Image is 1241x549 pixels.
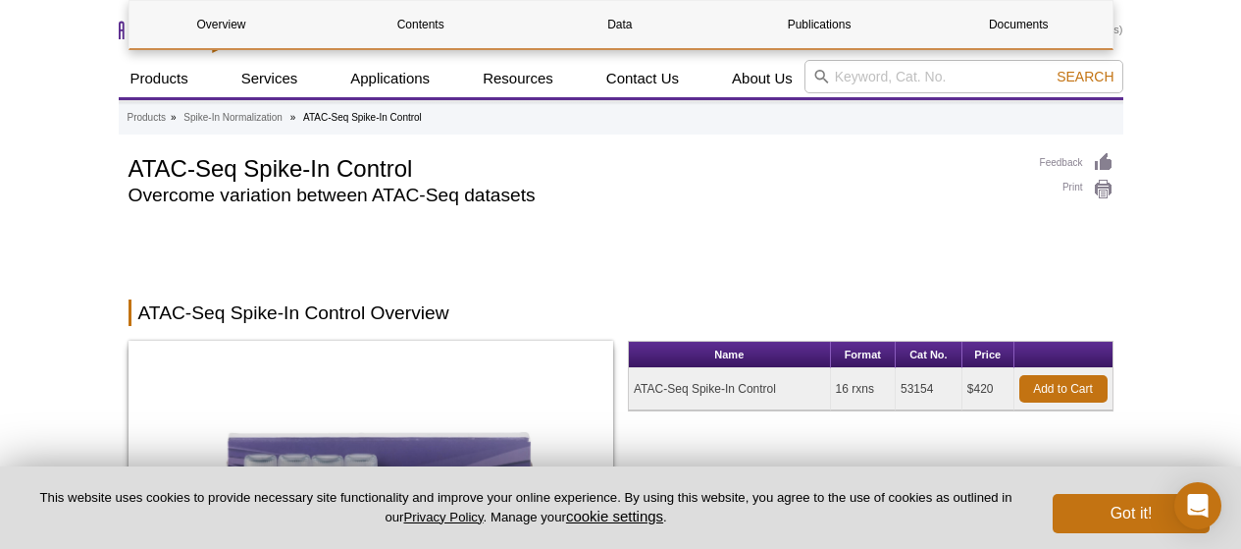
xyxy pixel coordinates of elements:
a: Data [528,1,712,48]
button: Got it! [1053,494,1210,533]
a: Contents [329,1,513,48]
a: Print [1040,179,1113,200]
th: Cat No. [896,342,962,368]
a: Products [128,109,166,127]
div: Open Intercom Messenger [1174,482,1221,529]
a: Products [119,60,200,97]
li: » [290,112,296,123]
button: Search [1051,68,1119,85]
a: Contact Us [595,60,691,97]
a: Overview [129,1,314,48]
td: 16 rxns [831,368,896,411]
h2: Overcome variation between ATAC-Seq datasets [129,187,1020,204]
a: Spike-In Normalization [183,109,283,127]
span: Search [1057,69,1113,84]
a: Privacy Policy [403,510,483,524]
a: Publications [727,1,911,48]
h1: ATAC-Seq Spike-In Control [129,152,1020,182]
a: Resources [471,60,565,97]
td: $420 [962,368,1014,411]
a: Add to Cart [1019,375,1108,403]
li: » [171,112,177,123]
a: Services [230,60,310,97]
a: Feedback [1040,152,1113,174]
a: Documents [926,1,1111,48]
th: Format [831,342,896,368]
li: ATAC-Seq Spike-In Control [303,112,422,123]
th: Name [629,342,831,368]
a: Applications [338,60,441,97]
input: Keyword, Cat. No. [804,60,1123,93]
td: 53154 [896,368,962,411]
a: About Us [720,60,804,97]
td: ATAC-Seq Spike-In Control [629,368,831,411]
h2: ATAC-Seq Spike-In Control Overview [129,300,1113,326]
button: cookie settings [566,508,663,524]
th: Price [962,342,1014,368]
p: This website uses cookies to provide necessary site functionality and improve your online experie... [31,489,1020,526]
